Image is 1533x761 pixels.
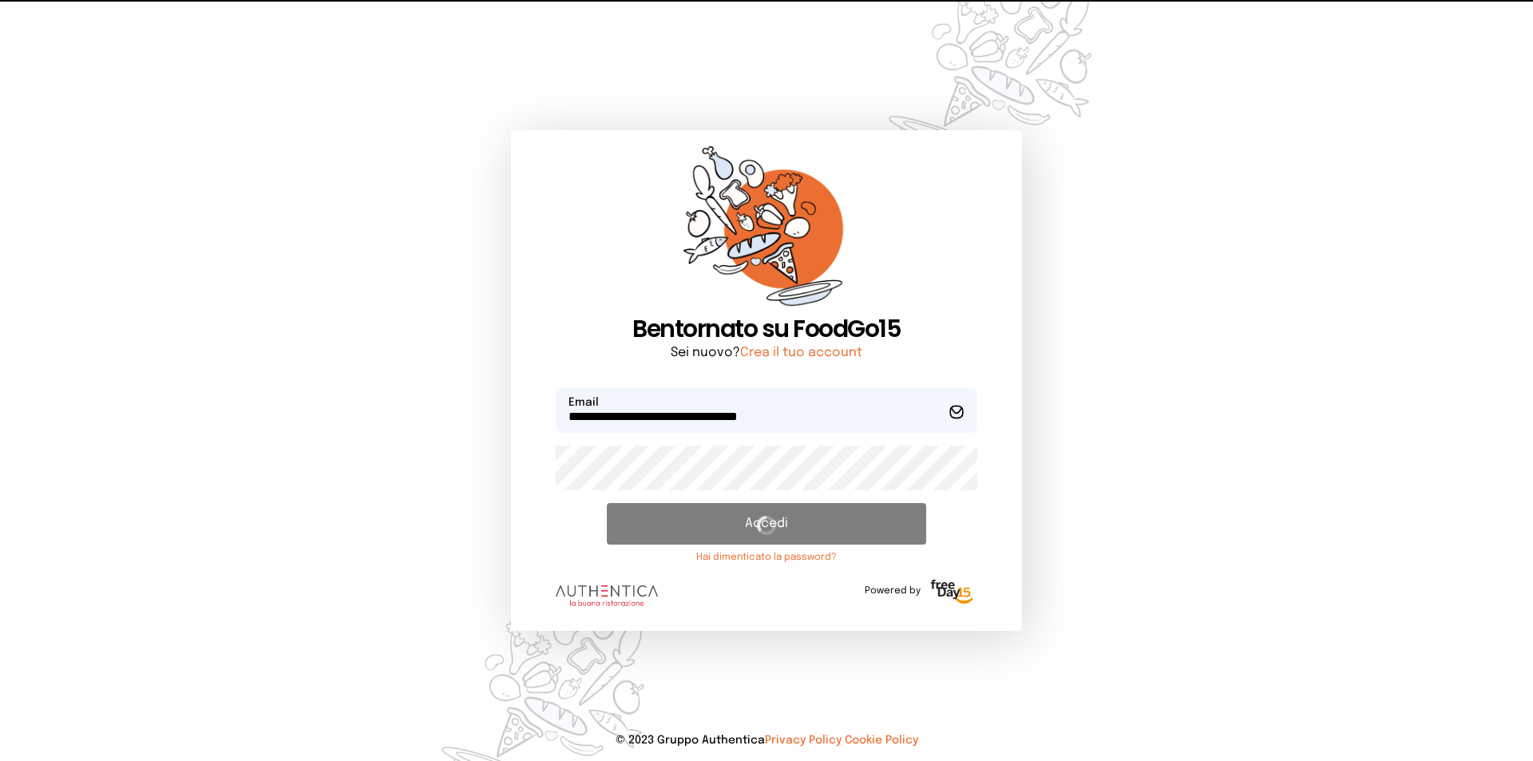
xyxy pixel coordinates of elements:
[556,585,658,606] img: logo.8f33a47.png
[607,551,926,564] a: Hai dimenticato la password?
[845,735,918,746] a: Cookie Policy
[683,146,850,315] img: sticker-orange.65babaf.png
[556,315,977,343] h1: Bentornato su FoodGo15
[927,577,977,608] img: logo-freeday.3e08031.png
[865,585,921,597] span: Powered by
[26,732,1507,748] p: © 2023 Gruppo Authentica
[765,735,842,746] a: Privacy Policy
[740,346,862,359] a: Crea il tuo account
[556,343,977,363] p: Sei nuovo?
